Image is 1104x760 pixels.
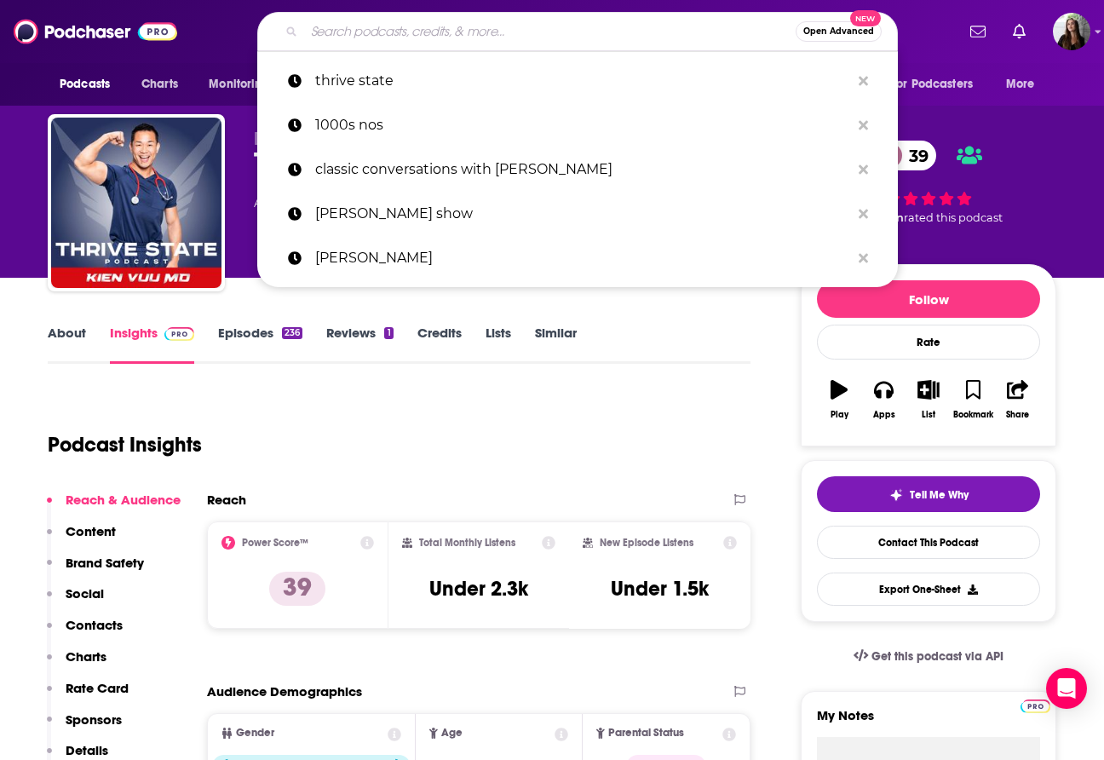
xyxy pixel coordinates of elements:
[110,325,194,364] a: InsightsPodchaser Pro
[207,492,246,508] h2: Reach
[14,15,177,48] img: Podchaser - Follow, Share and Rate Podcasts
[384,327,393,339] div: 1
[47,711,122,743] button: Sponsors
[1006,17,1032,46] a: Show notifications dropdown
[892,141,937,170] span: 39
[429,576,528,602] h3: Under 2.3k
[831,410,848,420] div: Play
[48,68,132,101] button: open menu
[254,193,567,213] div: A weekly podcast
[66,617,123,633] p: Contacts
[254,130,376,146] span: [PERSON_NAME]
[47,555,144,586] button: Brand Safety
[1021,697,1050,713] a: Pro website
[1046,668,1087,709] div: Open Intercom Messenger
[801,130,1056,235] div: 39 1 personrated this podcast
[66,680,129,696] p: Rate Card
[257,236,898,280] a: [PERSON_NAME]
[817,526,1040,559] a: Contact This Podcast
[963,17,992,46] a: Show notifications dropdown
[535,325,577,364] a: Similar
[922,410,935,420] div: List
[803,27,874,36] span: Open Advanced
[891,72,973,96] span: For Podcasters
[315,192,850,236] p: mark divine show
[315,103,850,147] p: 1000s nos
[817,280,1040,318] button: Follow
[47,492,181,523] button: Reach & Audience
[608,728,684,739] span: Parental Status
[817,573,1040,606] button: Export One-Sheet
[953,410,993,420] div: Bookmark
[218,325,302,364] a: Episodes236
[269,572,325,606] p: 39
[417,325,462,364] a: Credits
[257,192,898,236] a: [PERSON_NAME] show
[600,537,693,549] h2: New Episode Listens
[60,72,110,96] span: Podcasts
[164,327,194,341] img: Podchaser Pro
[994,68,1056,101] button: open menu
[257,59,898,103] a: thrive state
[66,492,181,508] p: Reach & Audience
[326,325,393,364] a: Reviews1
[904,211,1003,224] span: rated this podcast
[47,585,104,617] button: Social
[257,147,898,192] a: classic conversations with [PERSON_NAME]
[1006,410,1029,420] div: Share
[996,369,1040,430] button: Share
[304,18,796,45] input: Search podcasts, credits, & more...
[419,537,515,549] h2: Total Monthly Listens
[441,728,463,739] span: Age
[47,648,106,680] button: Charts
[51,118,221,288] img: Thrive State Podcast
[817,476,1040,512] button: tell me why sparkleTell Me Why
[209,72,269,96] span: Monitoring
[66,555,144,571] p: Brand Safety
[47,617,123,648] button: Contacts
[66,585,104,602] p: Social
[1053,13,1090,50] button: Show profile menu
[236,728,274,739] span: Gender
[817,369,861,430] button: Play
[47,523,116,555] button: Content
[796,21,882,42] button: Open AdvancedNew
[875,141,937,170] a: 39
[817,325,1040,360] div: Rate
[47,680,129,711] button: Rate Card
[1006,72,1035,96] span: More
[207,683,362,700] h2: Audience Demographics
[850,10,881,26] span: New
[282,327,302,339] div: 236
[315,147,850,192] p: classic conversations with jeff
[48,432,202,458] h1: Podcast Insights
[951,369,995,430] button: Bookmark
[871,649,1003,664] span: Get this podcast via API
[873,410,895,420] div: Apps
[861,369,906,430] button: Apps
[197,68,291,101] button: open menu
[1053,13,1090,50] img: User Profile
[66,523,116,539] p: Content
[242,537,308,549] h2: Power Score™
[840,636,1017,677] a: Get this podcast via API
[1021,700,1050,713] img: Podchaser Pro
[880,68,998,101] button: open menu
[48,325,86,364] a: About
[141,72,178,96] span: Charts
[1053,13,1090,50] span: Logged in as bnmartinn
[66,648,106,665] p: Charts
[66,742,108,758] p: Details
[257,103,898,147] a: 1000s nos
[257,12,898,51] div: Search podcasts, credits, & more...
[315,236,850,280] p: mark devine
[315,59,850,103] p: thrive state
[130,68,188,101] a: Charts
[889,488,903,502] img: tell me why sparkle
[66,711,122,728] p: Sponsors
[611,576,709,602] h3: Under 1.5k
[486,325,511,364] a: Lists
[906,369,951,430] button: List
